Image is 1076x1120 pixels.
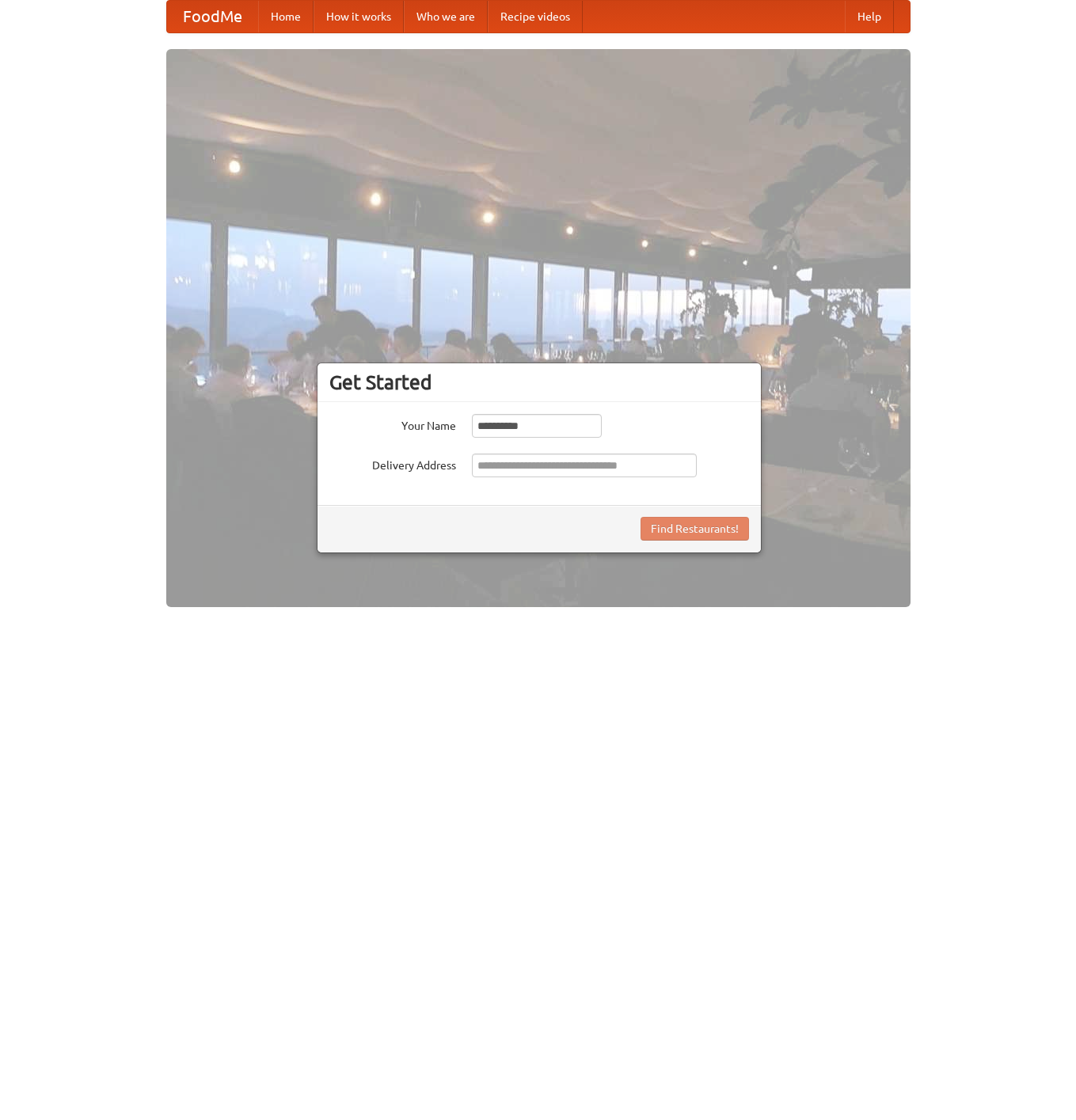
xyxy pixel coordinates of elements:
[845,1,894,32] a: Help
[329,454,456,473] label: Delivery Address
[641,517,749,541] button: Find Restaurants!
[167,1,258,32] a: FoodMe
[404,1,488,32] a: Who we are
[258,1,314,32] a: Home
[314,1,404,32] a: How it works
[329,414,456,434] label: Your Name
[488,1,583,32] a: Recipe videos
[329,370,749,394] h3: Get Started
